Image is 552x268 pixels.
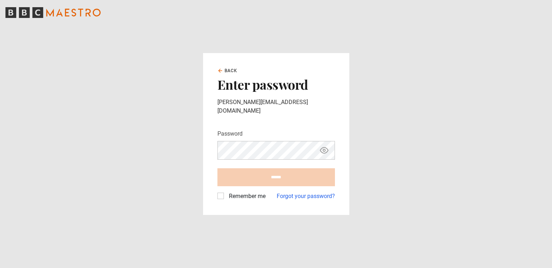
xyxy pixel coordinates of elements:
span: Back [225,67,238,74]
label: Password [217,130,243,138]
svg: BBC Maestro [5,7,101,18]
a: Forgot your password? [277,192,335,201]
label: Remember me [226,192,266,201]
h2: Enter password [217,77,335,92]
button: Show password [318,144,330,157]
p: [PERSON_NAME][EMAIL_ADDRESS][DOMAIN_NAME] [217,98,335,115]
a: Back [217,67,238,74]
